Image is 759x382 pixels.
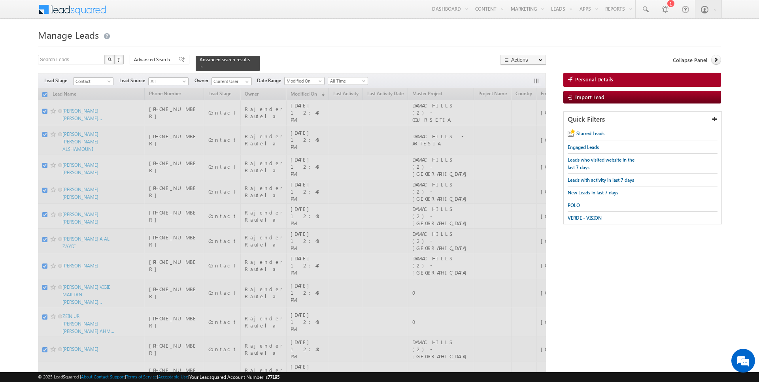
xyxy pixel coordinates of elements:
[81,374,93,379] a: About
[73,77,113,85] a: Contact
[568,215,602,221] span: VERDE - VISION
[564,112,721,127] div: Quick Filters
[241,78,251,86] a: Show All Items
[284,77,325,85] a: Modified On
[568,144,599,150] span: Engaged Leads
[575,76,613,83] span: Personal Details
[568,202,580,208] span: POLO
[114,55,124,64] button: ?
[257,77,284,84] span: Date Range
[568,157,634,170] span: Leads who visited website in the last 7 days
[134,56,172,63] span: Advanced Search
[328,77,368,85] a: All Time
[568,177,634,183] span: Leads with activity in last 7 days
[44,77,73,84] span: Lead Stage
[38,28,99,41] span: Manage Leads
[189,374,279,380] span: Your Leadsquared Account Number is
[268,374,279,380] span: 77195
[563,73,721,87] a: Personal Details
[575,94,604,100] span: Import Lead
[108,57,111,61] img: Search
[94,374,125,379] a: Contact Support
[126,374,157,379] a: Terms of Service
[119,77,148,84] span: Lead Source
[673,56,707,64] span: Collapse Panel
[211,77,252,85] input: Type to Search
[285,77,322,85] span: Modified On
[74,78,111,85] span: Contact
[576,130,604,136] span: Starred Leads
[500,55,546,65] button: Actions
[200,56,250,62] span: Advanced search results
[194,77,211,84] span: Owner
[38,373,279,381] span: © 2025 LeadSquared | | | | |
[148,77,189,85] a: All
[328,77,366,85] span: All Time
[149,78,186,85] span: All
[568,190,618,196] span: New Leads in last 7 days
[117,56,121,63] span: ?
[158,374,188,379] a: Acceptable Use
